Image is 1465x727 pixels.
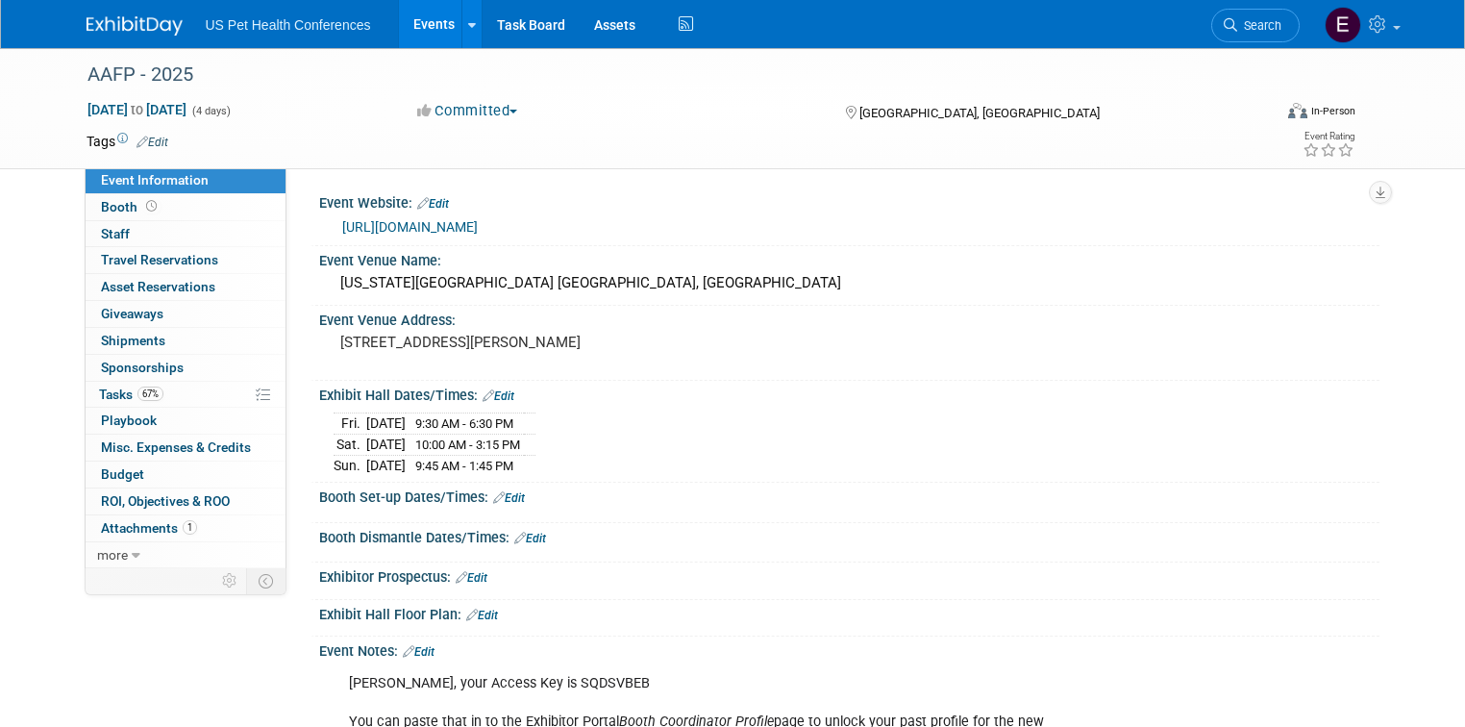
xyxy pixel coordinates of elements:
div: Event Notes: [319,637,1379,662]
span: Sponsorships [101,360,184,375]
div: Event Website: [319,188,1379,213]
a: Giveaways [86,301,286,327]
div: Event Venue Name: [319,246,1379,270]
span: Booth not reserved yet [142,199,161,213]
a: Staff [86,221,286,247]
a: Playbook [86,408,286,434]
td: Sun. [334,455,366,475]
a: Edit [514,532,546,545]
img: Erika Plata [1325,7,1361,43]
a: ROI, Objectives & ROO [86,489,286,514]
span: 9:45 AM - 1:45 PM [415,459,513,473]
a: Search [1211,9,1300,42]
a: Tasks67% [86,382,286,408]
span: 9:30 AM - 6:30 PM [415,416,513,431]
span: [GEOGRAPHIC_DATA], [GEOGRAPHIC_DATA] [859,106,1100,120]
a: Misc. Expenses & Credits [86,435,286,461]
span: to [128,102,146,117]
span: Attachments [101,520,197,536]
td: [DATE] [366,455,406,475]
div: AAFP - 2025 [81,58,1248,92]
a: Edit [493,491,525,505]
a: Attachments1 [86,515,286,541]
span: 10:00 AM - 3:15 PM [415,438,520,452]
td: [DATE] [366,435,406,456]
span: Travel Reservations [101,252,218,267]
span: Playbook [101,413,157,428]
td: Fri. [334,414,366,435]
div: [US_STATE][GEOGRAPHIC_DATA] [GEOGRAPHIC_DATA], [GEOGRAPHIC_DATA] [334,268,1365,298]
div: Event Rating [1303,132,1354,141]
td: [DATE] [366,414,406,435]
a: Sponsorships [86,355,286,381]
img: Format-Inperson.png [1288,103,1307,118]
a: Edit [483,389,514,403]
a: Edit [137,136,168,149]
td: Personalize Event Tab Strip [213,568,247,593]
div: Exhibit Hall Floor Plan: [319,600,1379,625]
span: Search [1237,18,1281,33]
a: Shipments [86,328,286,354]
div: Booth Dismantle Dates/Times: [319,523,1379,548]
div: Exhibitor Prospectus: [319,563,1379,588]
div: Event Venue Address: [319,306,1379,330]
button: Committed [410,101,525,121]
span: Asset Reservations [101,279,215,294]
a: Event Information [86,167,286,193]
pre: [STREET_ADDRESS][PERSON_NAME] [340,334,740,351]
a: [URL][DOMAIN_NAME] [342,219,478,235]
span: Tasks [99,387,163,402]
a: Edit [417,197,449,211]
td: Toggle Event Tabs [246,568,286,593]
img: ExhibitDay [87,16,183,36]
div: Booth Set-up Dates/Times: [319,483,1379,508]
span: more [97,547,128,563]
span: US Pet Health Conferences [206,17,371,33]
span: Booth [101,199,161,214]
a: Booth [86,194,286,220]
span: Budget [101,466,144,482]
a: Edit [403,645,435,659]
span: 67% [137,387,163,401]
a: Budget [86,462,286,488]
div: Event Format [1168,100,1355,129]
span: Staff [101,226,130,241]
a: Travel Reservations [86,247,286,273]
span: Event Information [101,172,209,188]
span: ROI, Objectives & ROO [101,493,230,509]
td: Tags [87,132,168,151]
div: In-Person [1310,104,1355,118]
span: Giveaways [101,306,163,321]
span: [DATE] [DATE] [87,101,187,118]
a: Edit [456,571,487,585]
a: Asset Reservations [86,274,286,300]
div: Exhibit Hall Dates/Times: [319,381,1379,406]
span: 1 [183,520,197,535]
a: Edit [466,609,498,622]
td: Sat. [334,435,366,456]
span: Misc. Expenses & Credits [101,439,251,455]
a: more [86,542,286,568]
span: Shipments [101,333,165,348]
span: (4 days) [190,105,231,117]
